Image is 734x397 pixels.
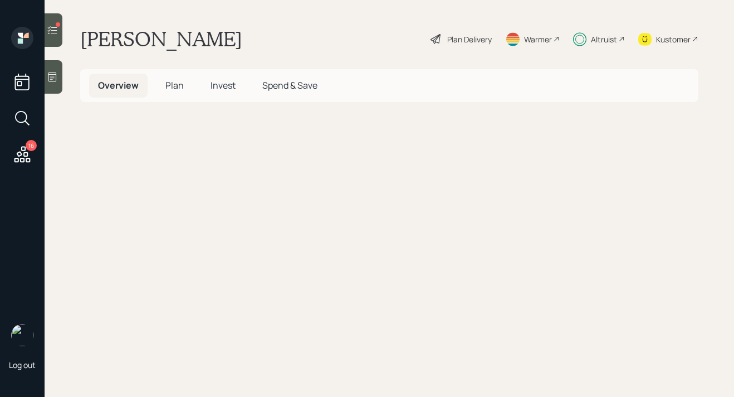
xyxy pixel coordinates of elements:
div: Plan Delivery [447,33,492,45]
div: Altruist [591,33,617,45]
div: Log out [9,360,36,370]
span: Spend & Save [262,79,317,91]
h1: [PERSON_NAME] [80,27,242,51]
span: Invest [211,79,236,91]
div: Kustomer [656,33,691,45]
span: Plan [165,79,184,91]
img: michael-russo-headshot.png [11,324,33,346]
div: Warmer [524,33,552,45]
div: 16 [26,140,37,151]
span: Overview [98,79,139,91]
